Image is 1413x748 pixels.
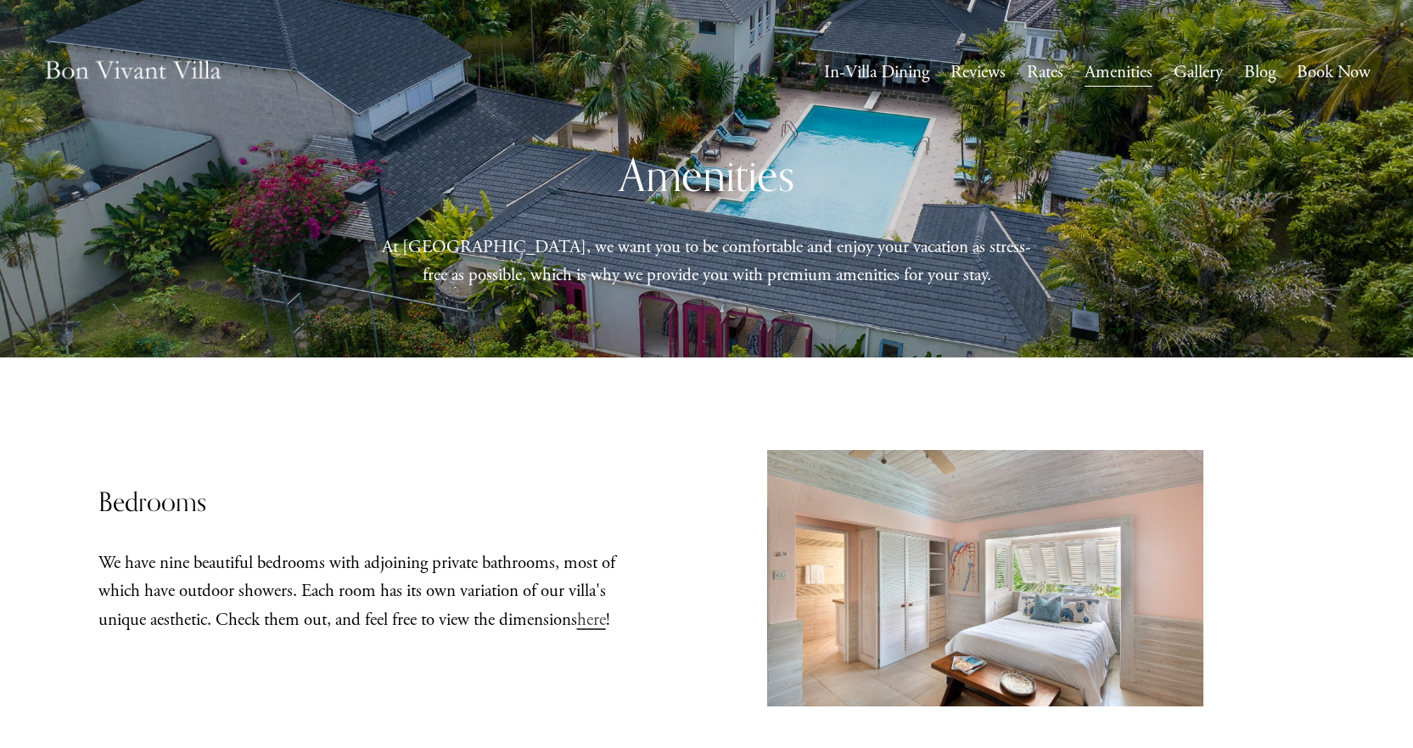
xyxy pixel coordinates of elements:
[1297,57,1371,89] a: Book Now
[98,549,647,635] p: We have nine beautiful bedrooms with adjoining private bathrooms, most of which have outdoor show...
[377,146,1036,205] h2: Amenities
[950,57,1006,89] a: Reviews
[377,233,1036,290] p: At [GEOGRAPHIC_DATA], we want you to be comfortable and enjoy your vacation as stress-free as pos...
[824,57,929,89] a: In-Villa Dining
[1027,57,1063,89] a: Rates
[1244,57,1276,89] a: Blog
[577,609,606,631] a: here
[42,42,223,103] img: Caribbean Vacation Rental | Bon Vivant Villa
[1174,57,1223,89] a: Gallery
[1085,57,1152,89] a: Amenities
[98,484,647,520] h3: Bedrooms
